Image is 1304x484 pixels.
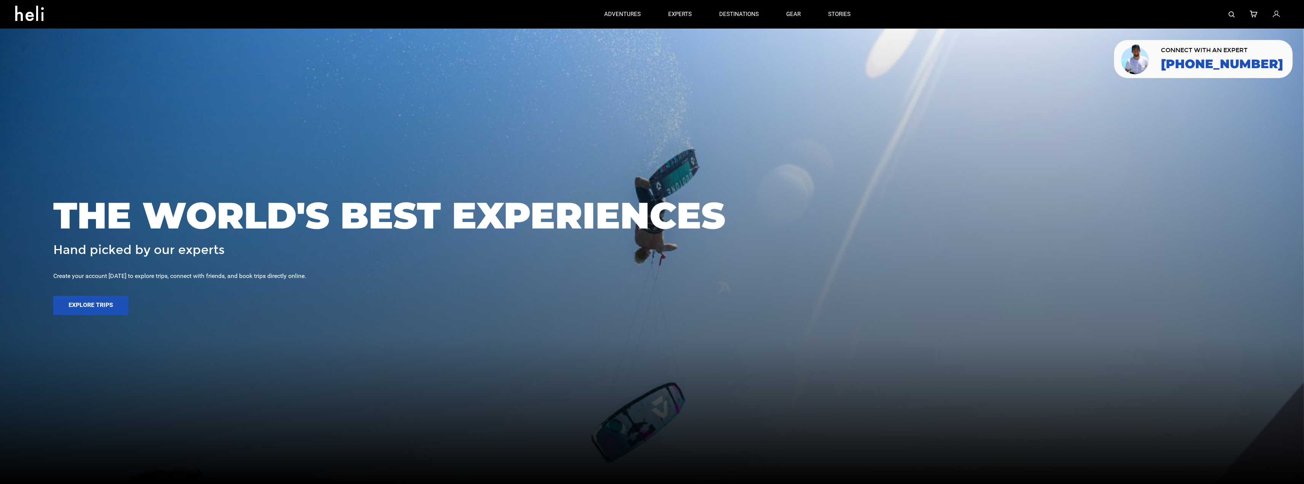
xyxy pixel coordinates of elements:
[719,10,759,18] p: destinations
[53,195,725,236] span: THE WORLD'S BEST EXPERIENCES
[1120,43,1151,75] img: contact our team
[1161,47,1283,53] span: CONNECT WITH AN EXPERT
[1161,57,1283,71] a: [PHONE_NUMBER]
[1229,11,1235,18] img: search-bar-icon.svg
[53,296,128,315] button: Explore Trips
[668,10,692,18] p: experts
[53,272,1251,281] div: Create your account [DATE] to explore trips, connect with friends, and book trips directly online.
[53,243,225,257] span: Hand picked by our experts
[604,10,641,18] p: adventures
